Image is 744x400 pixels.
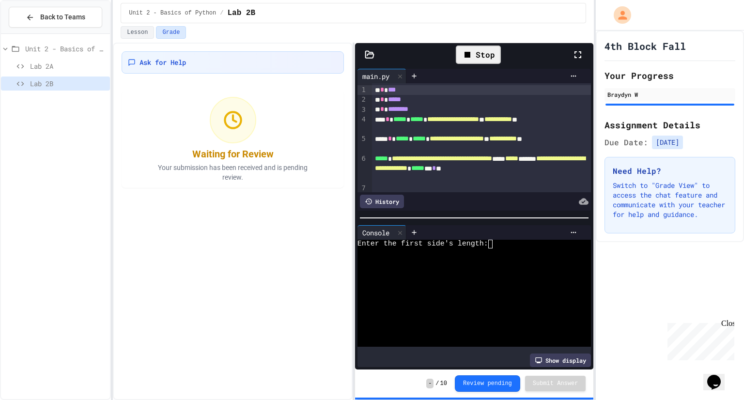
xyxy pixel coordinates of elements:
[456,46,501,64] div: Stop
[227,7,255,19] span: Lab 2B
[525,376,586,391] button: Submit Answer
[139,58,186,67] span: Ask for Help
[604,118,735,132] h2: Assignment Details
[533,380,578,387] span: Submit Answer
[357,184,367,193] div: 7
[664,319,734,360] iframe: chat widget
[357,225,406,240] div: Console
[4,4,67,62] div: Chat with us now!Close
[426,379,434,388] span: -
[604,39,686,53] h1: 4th Block Fall
[357,154,367,184] div: 6
[30,61,106,71] span: Lab 2A
[652,136,683,149] span: [DATE]
[613,181,727,219] p: Switch to "Grade View" to access the chat feature and communicate with your teacher for help and ...
[156,26,186,39] button: Grade
[455,375,520,392] button: Review pending
[604,4,634,26] div: My Account
[121,26,154,39] button: Lesson
[357,85,367,95] div: 1
[357,134,367,154] div: 5
[357,71,394,81] div: main.py
[357,105,367,115] div: 3
[146,163,320,182] p: Your submission has been received and is pending review.
[604,69,735,82] h2: Your Progress
[357,240,488,248] span: Enter the first side's length:
[30,78,106,89] span: Lab 2B
[435,380,439,387] span: /
[129,9,216,17] span: Unit 2 - Basics of Python
[613,165,727,177] h3: Need Help?
[9,7,102,28] button: Back to Teams
[360,195,404,208] div: History
[25,44,106,54] span: Unit 2 - Basics of Python
[357,95,367,105] div: 2
[192,147,274,161] div: Waiting for Review
[357,115,367,135] div: 4
[357,228,394,238] div: Console
[40,12,85,22] span: Back to Teams
[703,361,734,390] iframe: chat widget
[530,354,591,367] div: Show display
[220,9,223,17] span: /
[357,69,406,83] div: main.py
[440,380,447,387] span: 10
[604,137,648,148] span: Due Date:
[607,90,732,99] div: Braydyn W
